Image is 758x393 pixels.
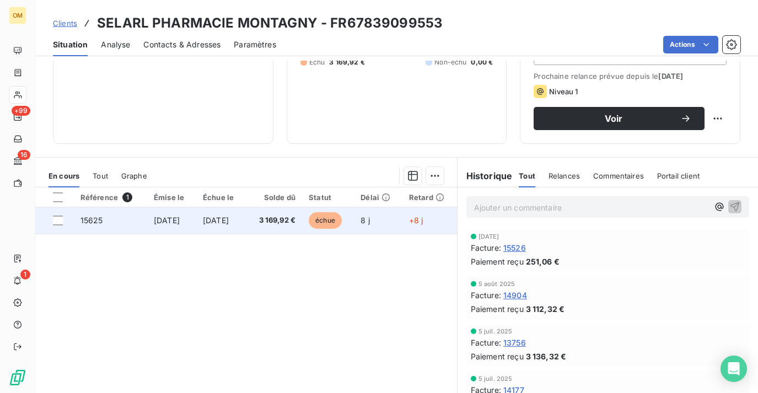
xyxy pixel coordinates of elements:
[20,270,30,279] span: 1
[361,193,395,202] div: Délai
[526,303,565,315] span: 3 112,32 €
[434,57,466,67] span: Non-échu
[143,39,221,50] span: Contacts & Adresses
[80,192,141,202] div: Référence
[503,242,526,254] span: 15526
[93,171,108,180] span: Tout
[203,193,239,202] div: Échue le
[154,193,190,202] div: Émise le
[471,242,501,254] span: Facture :
[234,39,276,50] span: Paramètres
[471,256,524,267] span: Paiement reçu
[121,171,147,180] span: Graphe
[49,171,79,180] span: En cours
[471,57,493,67] span: 0,00 €
[547,114,680,123] span: Voir
[53,18,77,29] a: Clients
[361,216,369,225] span: 8 j
[53,39,88,50] span: Situation
[252,215,295,226] span: 3 169,92 €
[12,106,30,116] span: +99
[18,150,30,160] span: 16
[122,192,132,202] span: 1
[309,193,347,202] div: Statut
[479,281,515,287] span: 5 août 2025
[97,13,443,33] h3: SELARL PHARMACIE MONTAGNY - FR67839099553
[503,337,526,348] span: 13756
[534,107,705,130] button: Voir
[53,19,77,28] span: Clients
[479,233,499,240] span: [DATE]
[471,337,501,348] span: Facture :
[9,7,26,24] div: OM
[519,171,535,180] span: Tout
[458,169,513,182] h6: Historique
[526,351,567,362] span: 3 136,32 €
[549,171,580,180] span: Relances
[80,216,103,225] span: 15625
[479,328,513,335] span: 5 juil. 2025
[329,57,365,67] span: 3 169,92 €
[534,72,727,80] span: Prochaine relance prévue depuis le
[409,216,423,225] span: +8 j
[658,72,683,80] span: [DATE]
[663,36,718,53] button: Actions
[549,87,578,96] span: Niveau 1
[526,256,560,267] span: 251,06 €
[309,212,342,229] span: échue
[503,289,527,301] span: 14904
[154,216,180,225] span: [DATE]
[593,171,644,180] span: Commentaires
[657,171,700,180] span: Portail client
[471,289,501,301] span: Facture :
[203,216,229,225] span: [DATE]
[471,351,524,362] span: Paiement reçu
[479,375,513,382] span: 5 juil. 2025
[309,57,325,67] span: Échu
[409,193,450,202] div: Retard
[252,193,295,202] div: Solde dû
[9,369,26,386] img: Logo LeanPay
[101,39,130,50] span: Analyse
[721,356,747,382] div: Open Intercom Messenger
[471,303,524,315] span: Paiement reçu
